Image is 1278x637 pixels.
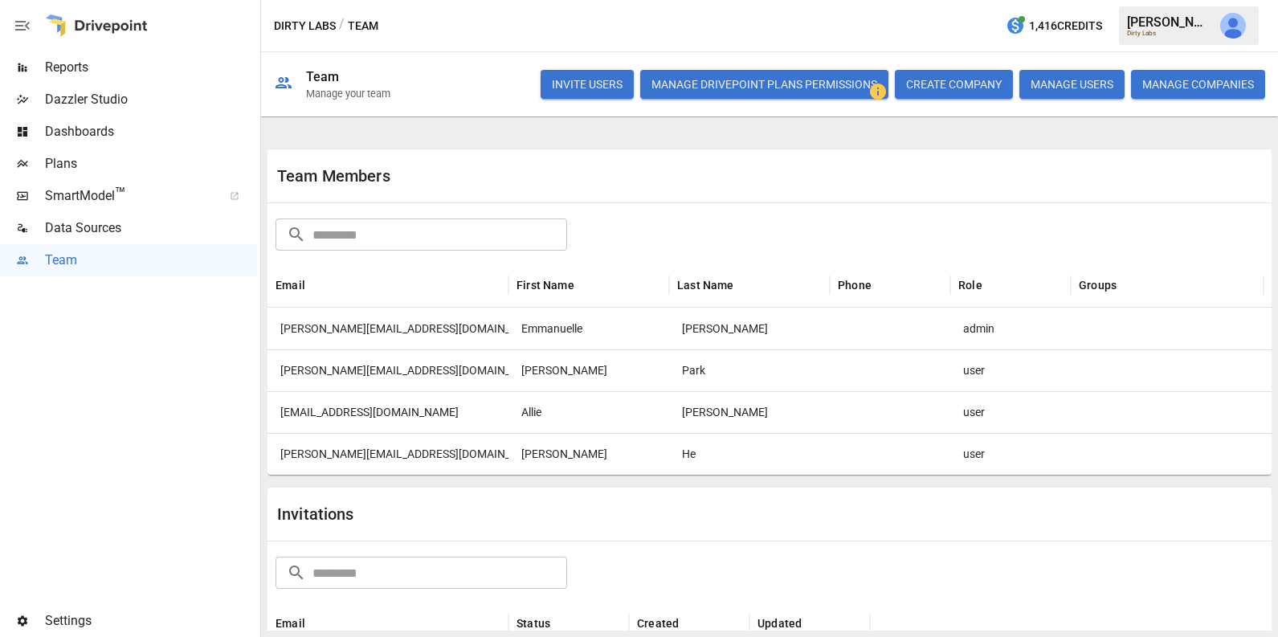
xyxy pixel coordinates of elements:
[1019,70,1125,99] button: MANAGE USERS
[640,70,888,99] button: Manage Drivepoint Plans Permissions
[950,308,1071,349] div: admin
[1220,13,1246,39] img: Julie Wilton
[950,433,1071,475] div: user
[508,349,669,391] div: Soyoung
[1211,3,1256,48] button: Julie Wilton
[958,279,982,292] div: Role
[274,16,336,36] button: Dirty Labs
[508,433,669,475] div: Pete
[45,122,257,141] span: Dashboards
[950,391,1071,433] div: user
[276,617,305,630] div: Email
[339,16,345,36] div: /
[306,69,340,84] div: Team
[508,308,669,349] div: Emmanuelle
[669,349,830,391] div: Park
[669,391,830,433] div: Charvat
[45,251,257,270] span: Team
[277,166,770,186] div: Team Members
[267,391,508,433] div: allie@dirtylabs.com
[267,433,508,475] div: pete@dirtylabs.com
[1127,14,1211,30] div: [PERSON_NAME]
[45,611,257,631] span: Settings
[950,349,1071,391] div: user
[45,154,257,174] span: Plans
[45,90,257,109] span: Dazzler Studio
[999,11,1109,41] button: 1,416Credits
[669,433,830,475] div: He
[306,88,390,100] div: Manage your team
[637,617,679,630] div: Created
[1127,30,1211,37] div: Dirty Labs
[45,58,257,77] span: Reports
[517,279,574,292] div: First Name
[1079,279,1117,292] div: Groups
[669,308,830,349] div: Johnson
[1029,16,1102,36] span: 1,416 Credits
[267,308,508,349] div: emma@dirtylabs.com
[895,70,1013,99] button: CREATE COMPANY
[45,186,212,206] span: SmartModel
[508,391,669,433] div: Allie
[541,70,634,99] button: INVITE USERS
[838,279,872,292] div: Phone
[517,617,550,630] div: Status
[45,218,257,238] span: Data Sources
[757,617,802,630] div: Updated
[115,184,126,204] span: ™
[267,349,508,391] div: soyoung@dirtylabs.com
[677,279,734,292] div: Last Name
[277,504,770,524] div: Invitations
[1131,70,1265,99] button: MANAGE COMPANIES
[276,279,305,292] div: Email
